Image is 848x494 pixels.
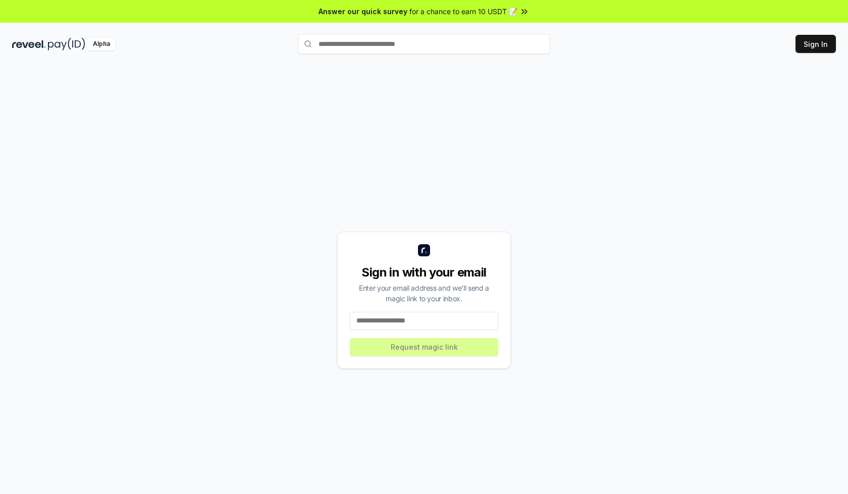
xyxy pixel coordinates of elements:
[319,6,407,17] span: Answer our quick survey
[796,35,836,53] button: Sign In
[87,38,116,50] div: Alpha
[12,38,46,50] img: reveel_dark
[350,264,498,281] div: Sign in with your email
[48,38,85,50] img: pay_id
[409,6,517,17] span: for a chance to earn 10 USDT 📝
[350,283,498,304] div: Enter your email address and we’ll send a magic link to your inbox.
[418,244,430,256] img: logo_small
